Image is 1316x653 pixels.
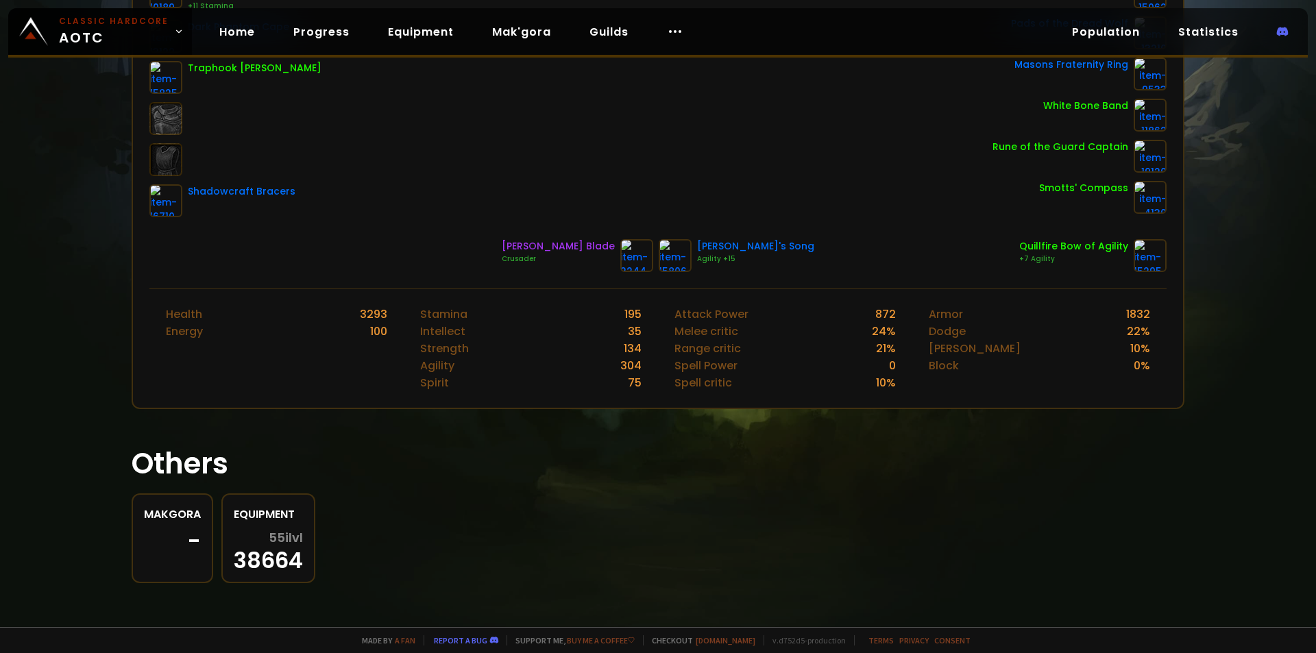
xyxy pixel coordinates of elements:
div: [PERSON_NAME]'s Song [697,239,814,254]
span: AOTC [59,15,169,48]
div: Health [166,306,202,323]
a: Population [1061,18,1151,46]
a: Classic HardcoreAOTC [8,8,192,55]
div: 22 % [1127,323,1150,340]
div: Block [929,357,959,374]
div: Armor [929,306,963,323]
a: Privacy [899,635,929,645]
div: Strength [420,340,469,357]
div: Spell critic [674,374,732,391]
div: [PERSON_NAME] Blade [502,239,615,254]
div: White Bone Band [1043,99,1128,113]
div: Makgora [144,506,201,523]
div: Spirit [420,374,449,391]
div: 100 [370,323,387,340]
div: 134 [624,340,642,357]
span: v. d752d5 - production [764,635,846,645]
div: 195 [624,306,642,323]
div: 21 % [876,340,896,357]
div: Range critic [674,340,741,357]
div: [PERSON_NAME] [929,340,1021,357]
div: Stamina [420,306,467,323]
a: Buy me a coffee [567,635,635,645]
a: Consent [934,635,971,645]
img: item-2244 [620,239,653,272]
div: Shadowcraft Bracers [188,184,295,199]
div: 10 % [1130,340,1150,357]
a: [DOMAIN_NAME] [696,635,755,645]
div: Agility [420,357,454,374]
div: +11 Stamina [188,1,413,12]
div: 35 [628,323,642,340]
div: Smotts' Compass [1039,181,1128,195]
a: Mak'gora [481,18,562,46]
div: 304 [620,357,642,374]
div: Quillfire Bow of Agility [1019,239,1128,254]
div: +7 Agility [1019,254,1128,264]
div: 872 [875,306,896,323]
div: 10 % [876,374,896,391]
div: 75 [628,374,642,391]
div: Spell Power [674,357,738,374]
div: Attack Power [674,306,748,323]
div: - [144,531,201,552]
a: Statistics [1167,18,1250,46]
img: item-11862 [1134,99,1167,132]
img: item-16710 [149,184,182,217]
a: Guilds [578,18,639,46]
div: 0 % [1134,357,1150,374]
img: item-19120 [1134,140,1167,173]
div: 24 % [872,323,896,340]
img: item-4130 [1134,181,1167,214]
div: Crusader [502,254,615,264]
a: Progress [282,18,361,46]
div: Rune of the Guard Captain [992,140,1128,154]
div: 1832 [1126,306,1150,323]
a: Terms [868,635,894,645]
div: Traphook [PERSON_NAME] [188,61,321,75]
div: 38664 [234,531,303,571]
a: Equipment55ilvl38664 [221,493,315,583]
img: item-15825 [149,61,182,94]
img: item-15806 [659,239,692,272]
span: Checkout [643,635,755,645]
span: 55 ilvl [269,531,303,545]
div: Energy [166,323,203,340]
span: Support me, [507,635,635,645]
img: item-15295 [1134,239,1167,272]
div: Melee critic [674,323,738,340]
a: Makgora- [132,493,213,583]
div: Equipment [234,506,303,523]
div: 3293 [360,306,387,323]
span: Made by [354,635,415,645]
a: a fan [395,635,415,645]
small: Classic Hardcore [59,15,169,27]
div: Masons Fraternity Ring [1014,58,1128,72]
a: Report a bug [434,635,487,645]
div: Intellect [420,323,465,340]
a: Equipment [377,18,465,46]
div: Dodge [929,323,966,340]
a: Home [208,18,266,46]
div: 0 [889,357,896,374]
h1: Others [132,442,1184,485]
div: Agility +15 [697,254,814,264]
img: item-9533 [1134,58,1167,90]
